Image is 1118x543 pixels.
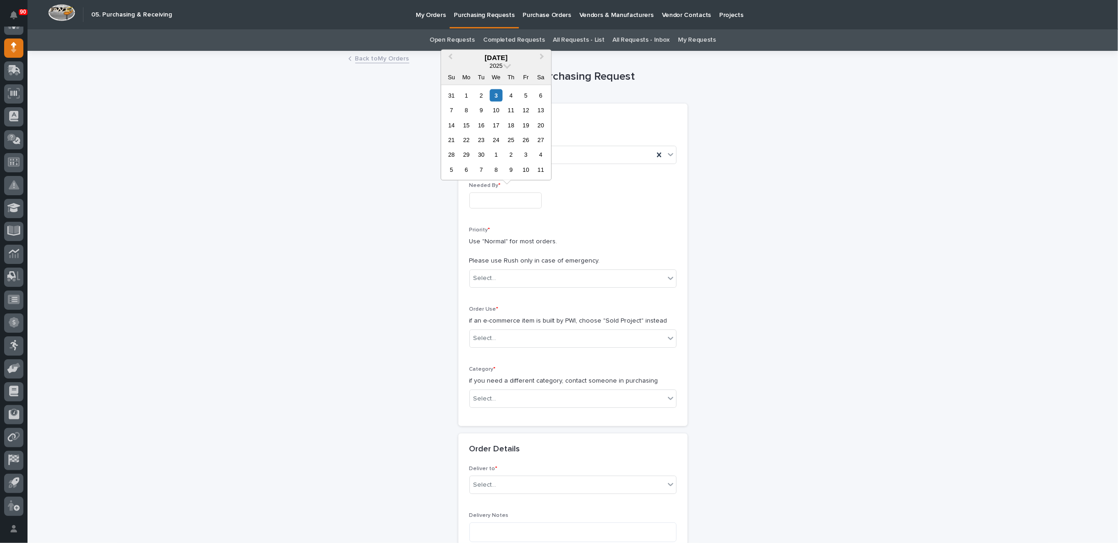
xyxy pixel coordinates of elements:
div: Choose Saturday, September 13th, 2025 [534,104,547,116]
div: Choose Thursday, September 18th, 2025 [505,119,517,131]
div: Choose Friday, October 3rd, 2025 [520,148,532,161]
div: Sa [534,71,547,83]
div: Choose Friday, September 19th, 2025 [520,119,532,131]
div: Choose Wednesday, September 24th, 2025 [490,134,502,146]
div: Choose Sunday, August 31st, 2025 [445,89,457,101]
div: Choose Monday, October 6th, 2025 [460,164,473,176]
p: Use "Normal" for most orders. Please use Rush only in case of emergency. [469,237,677,265]
div: Choose Thursday, October 2nd, 2025 [505,148,517,161]
div: Choose Saturday, September 6th, 2025 [534,89,547,101]
div: Choose Tuesday, October 7th, 2025 [475,164,487,176]
div: Choose Wednesday, October 1st, 2025 [490,148,502,161]
div: Choose Thursday, October 9th, 2025 [505,164,517,176]
div: Choose Wednesday, September 10th, 2025 [490,104,502,116]
div: [DATE] [441,53,551,61]
div: Mo [460,71,473,83]
button: Notifications [4,5,23,25]
div: Select... [474,480,496,490]
span: Priority [469,227,490,233]
div: Tu [475,71,487,83]
a: Completed Requests [483,29,545,51]
div: Th [505,71,517,83]
a: Open Requests [430,29,475,51]
div: Choose Sunday, October 5th, 2025 [445,164,457,176]
div: Su [445,71,457,83]
h1: New Purchasing Request [458,70,688,83]
div: We [490,71,502,83]
div: Choose Thursday, September 11th, 2025 [505,104,517,116]
span: Delivery Notes [469,513,509,518]
a: My Requests [678,29,716,51]
div: Choose Wednesday, September 17th, 2025 [490,119,502,131]
div: Select... [474,334,496,343]
div: Choose Tuesday, September 23rd, 2025 [475,134,487,146]
div: Choose Monday, September 8th, 2025 [460,104,473,116]
p: if an e-commerce item is built by PWI, choose "Sold Project" instead [469,316,677,326]
div: Choose Sunday, September 28th, 2025 [445,148,457,161]
span: Deliver to [469,466,498,472]
span: 2025 [490,62,502,69]
div: Choose Monday, September 15th, 2025 [460,119,473,131]
h2: 05. Purchasing & Receiving [91,11,172,19]
button: Next Month [535,50,550,65]
p: 90 [20,9,26,15]
div: Choose Wednesday, October 8th, 2025 [490,164,502,176]
a: Back toMy Orders [355,53,409,63]
div: Select... [474,394,496,404]
h2: Order Details [469,444,520,455]
div: Choose Saturday, September 27th, 2025 [534,134,547,146]
div: Choose Tuesday, September 2nd, 2025 [475,89,487,101]
div: Fr [520,71,532,83]
div: Choose Tuesday, September 9th, 2025 [475,104,487,116]
div: Choose Friday, October 10th, 2025 [520,164,532,176]
div: Choose Saturday, September 20th, 2025 [534,119,547,131]
div: Choose Monday, September 1st, 2025 [460,89,473,101]
div: Choose Wednesday, September 3rd, 2025 [490,89,502,101]
span: Order Use [469,307,499,312]
img: Workspace Logo [48,4,75,21]
a: All Requests - List [553,29,604,51]
div: Choose Friday, September 5th, 2025 [520,89,532,101]
div: Choose Thursday, September 25th, 2025 [505,134,517,146]
div: Choose Sunday, September 14th, 2025 [445,119,457,131]
p: if you need a different category, contact someone in purchasing [469,376,677,386]
div: Notifications90 [11,11,23,26]
div: Choose Saturday, October 11th, 2025 [534,164,547,176]
span: Category [469,367,496,372]
button: Previous Month [442,50,457,65]
span: Needed By [469,183,501,188]
div: Select... [474,274,496,283]
div: Choose Friday, September 26th, 2025 [520,134,532,146]
div: month 2025-09 [444,88,548,177]
div: Choose Tuesday, September 30th, 2025 [475,148,487,161]
div: Choose Friday, September 12th, 2025 [520,104,532,116]
div: Choose Sunday, September 21st, 2025 [445,134,457,146]
div: Choose Saturday, October 4th, 2025 [534,148,547,161]
div: Choose Monday, September 22nd, 2025 [460,134,473,146]
div: Choose Sunday, September 7th, 2025 [445,104,457,116]
div: Choose Tuesday, September 16th, 2025 [475,119,487,131]
div: Choose Thursday, September 4th, 2025 [505,89,517,101]
div: Choose Monday, September 29th, 2025 [460,148,473,161]
a: All Requests - Inbox [613,29,670,51]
